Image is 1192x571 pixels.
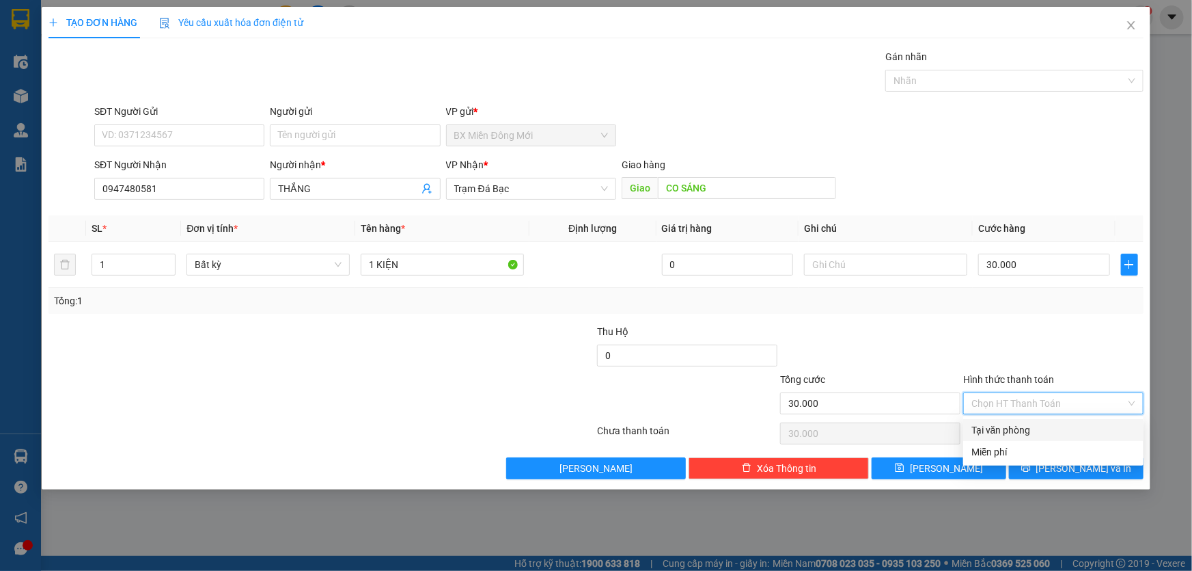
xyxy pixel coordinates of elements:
div: Chưa thanh toán [596,423,779,447]
span: TẠO ĐƠN HÀNG [48,17,137,28]
div: SĐT Người Nhận [94,157,264,172]
div: Người nhận [270,157,440,172]
span: Tên hàng [361,223,405,234]
button: [PERSON_NAME] [506,457,687,479]
span: Thu Hộ [597,326,628,337]
button: Close [1112,7,1150,45]
span: Giá trị hàng [662,223,712,234]
button: plus [1121,254,1138,276]
button: printer[PERSON_NAME] và In [1009,457,1144,479]
span: SL [92,223,102,234]
label: Gán nhãn [885,51,927,62]
span: [PERSON_NAME] [910,461,983,476]
span: plus [1122,259,1137,270]
input: Dọc đường [658,177,836,199]
span: Đơn vị tính [186,223,238,234]
input: Ghi Chú [804,254,967,276]
span: Bất kỳ [195,254,342,275]
span: VP Nhận [446,159,484,170]
div: SĐT Người Gửi [94,104,264,119]
span: Yêu cầu xuất hóa đơn điện tử [159,17,303,28]
span: BX Miền Đông Mới [454,125,608,146]
input: VD: Bàn, Ghế [361,254,524,276]
span: user-add [421,183,432,194]
div: Người gửi [270,104,440,119]
label: Hình thức thanh toán [963,374,1054,385]
div: VP gửi [446,104,616,119]
div: Tổng: 1 [54,293,460,308]
span: Cước hàng [978,223,1025,234]
span: save [895,463,904,474]
button: save[PERSON_NAME] [872,457,1006,479]
div: Tại văn phòng [971,423,1135,438]
img: icon [159,18,170,29]
span: Giao hàng [622,159,665,170]
span: Trạm Đá Bạc [454,178,608,199]
span: [PERSON_NAME] [559,461,633,476]
span: printer [1021,463,1031,474]
span: [PERSON_NAME] và In [1036,461,1132,476]
th: Ghi chú [799,215,973,242]
span: Tổng cước [780,374,825,385]
span: plus [48,18,58,27]
span: Giao [622,177,658,199]
input: 0 [662,254,794,276]
button: delete [54,254,76,276]
span: delete [742,463,751,474]
span: Định lượng [568,223,617,234]
span: close [1126,20,1137,31]
div: Miễn phí [971,444,1135,460]
button: deleteXóa Thông tin [689,457,869,479]
span: Xóa Thông tin [757,461,816,476]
